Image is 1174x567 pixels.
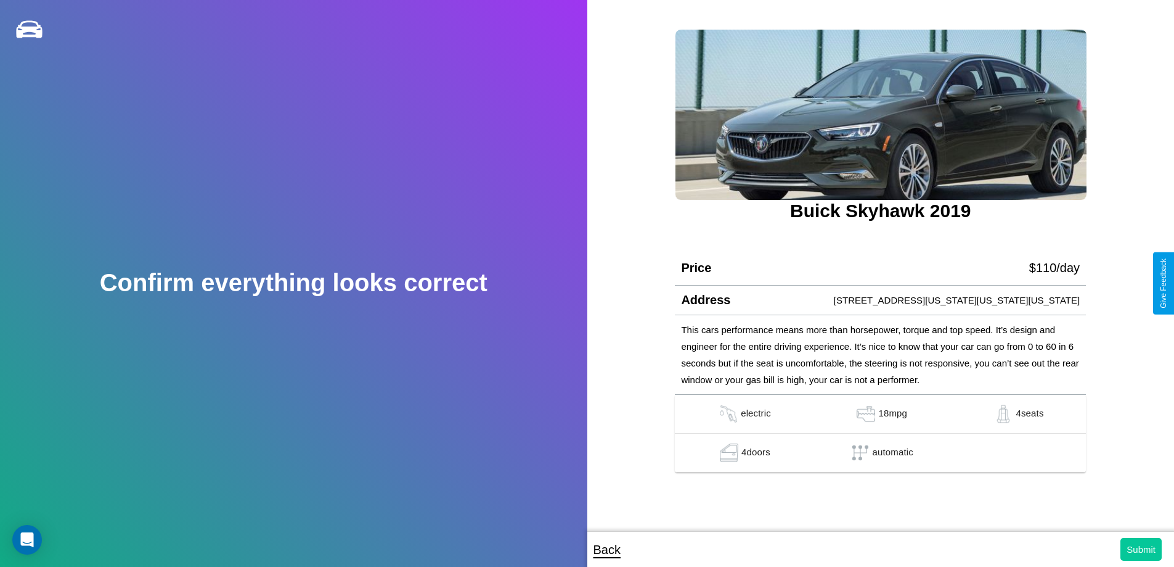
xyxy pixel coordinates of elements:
p: automatic [873,444,913,462]
h4: Price [681,261,711,275]
p: 4 doors [741,444,770,462]
p: This cars performance means more than horsepower, torque and top speed. It’s design and engineer ... [681,321,1080,388]
p: 4 seats [1016,405,1043,423]
p: electric [741,405,771,423]
table: simple table [675,395,1086,473]
p: Back [593,539,621,561]
img: gas [991,405,1016,423]
p: [STREET_ADDRESS][US_STATE][US_STATE][US_STATE] [834,292,1080,308]
h4: Address [681,293,730,307]
button: Submit [1120,538,1162,561]
h3: Buick Skyhawk 2019 [675,201,1086,221]
img: gas [854,405,878,423]
img: gas [717,444,741,462]
img: gas [716,405,741,423]
p: 18 mpg [878,405,907,423]
p: $ 110 /day [1029,257,1080,279]
div: Give Feedback [1159,259,1168,308]
h2: Confirm everything looks correct [100,269,487,297]
div: Open Intercom Messenger [12,525,42,555]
